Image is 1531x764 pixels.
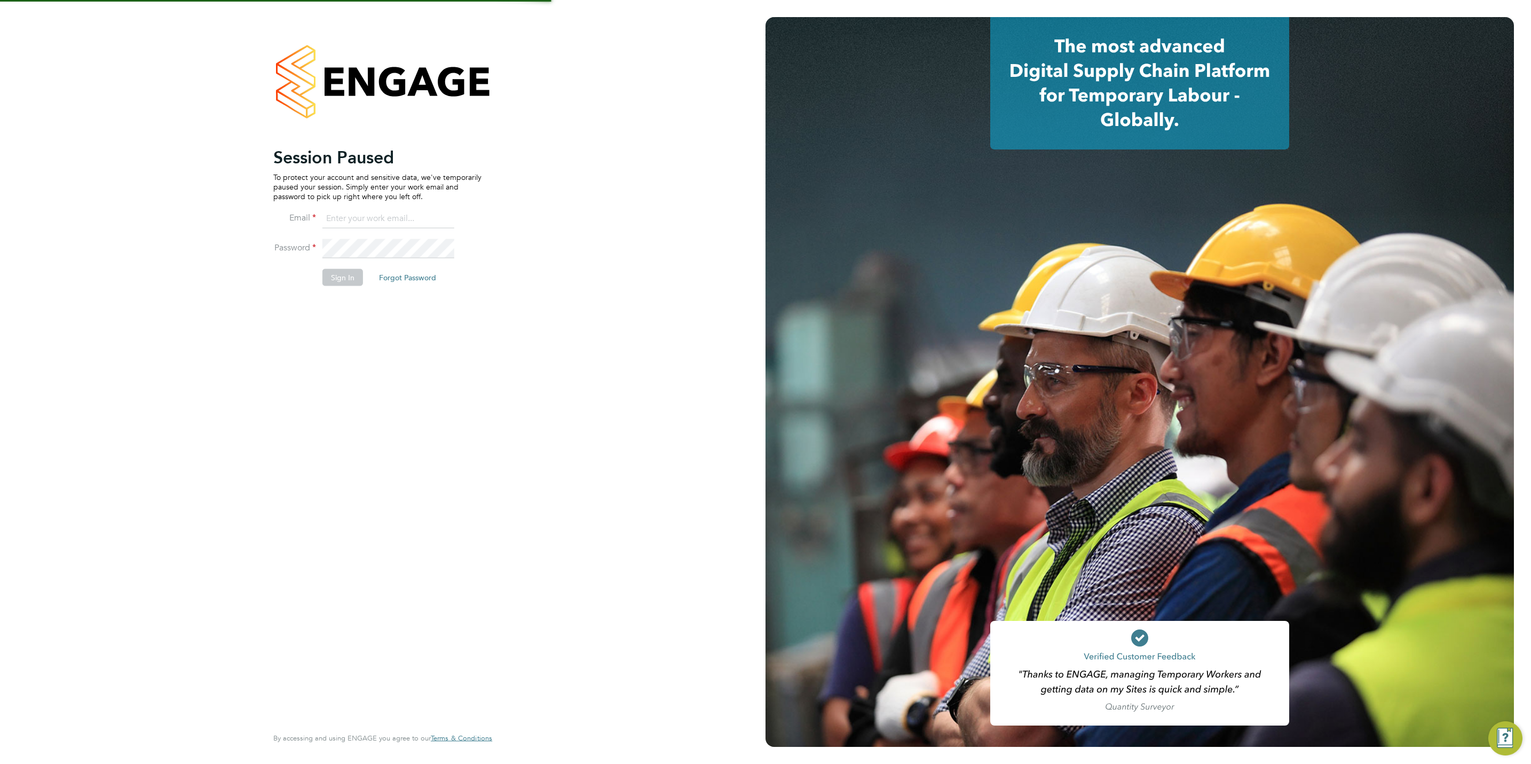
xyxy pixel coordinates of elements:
[431,734,492,743] a: Terms & Conditions
[370,269,445,286] button: Forgot Password
[431,734,492,743] span: Terms & Conditions
[273,172,482,201] p: To protect your account and sensitive data, we've temporarily paused your session. Simply enter y...
[273,146,482,168] h2: Session Paused
[273,734,492,743] span: By accessing and using ENGAGE you agree to our
[273,212,316,223] label: Email
[273,242,316,253] label: Password
[1488,721,1522,755] button: Engage Resource Center
[322,209,454,229] input: Enter your work email...
[322,269,363,286] button: Sign In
